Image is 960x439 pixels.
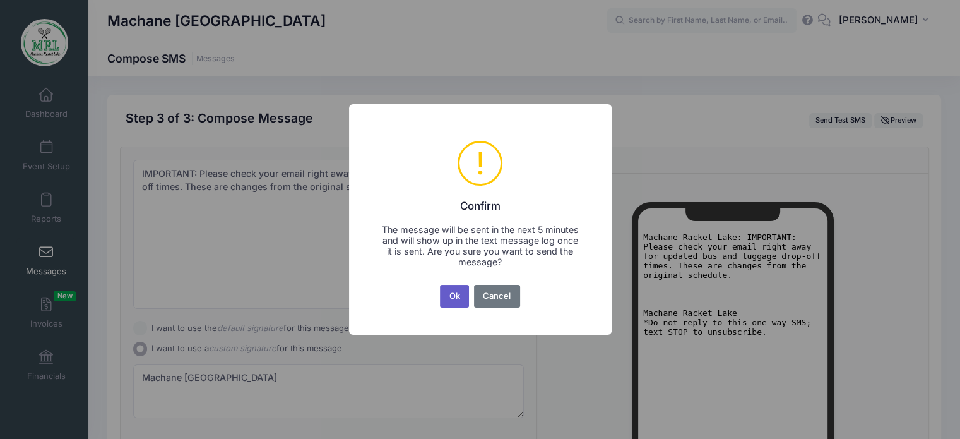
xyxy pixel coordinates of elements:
[440,285,469,308] button: Ok
[379,224,580,267] div: The message will be sent in the next 5 minutes and will show up in the text message log once it i...
[365,191,595,212] h2: Confirm
[474,285,520,308] button: Cancel
[476,143,485,184] div: !
[5,5,184,109] pre: Machane Racket Lake: IMPORTANT: Please check your email right away for updated bus and luggage dr...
